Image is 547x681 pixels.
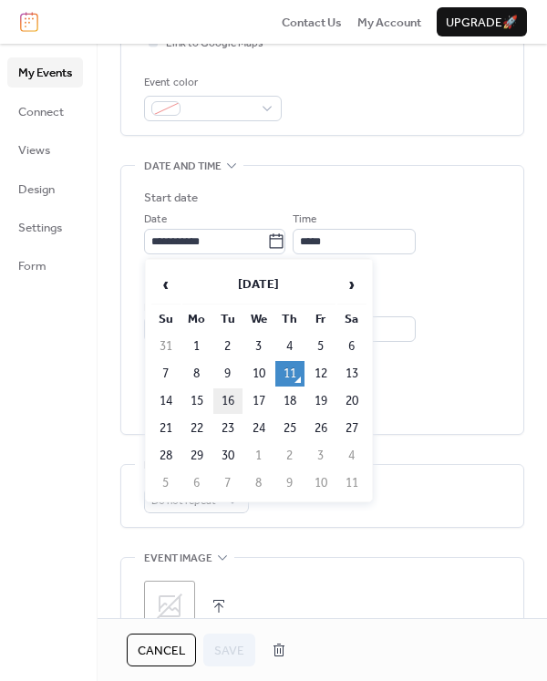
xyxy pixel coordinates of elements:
[182,470,212,496] td: 6
[337,306,366,332] th: Sa
[282,14,342,32] span: Contact Us
[357,13,421,31] a: My Account
[151,361,181,387] td: 7
[18,103,64,121] span: Connect
[182,388,212,414] td: 15
[144,189,198,207] div: Start date
[151,416,181,441] td: 21
[7,97,83,126] a: Connect
[182,361,212,387] td: 8
[144,211,167,229] span: Date
[244,334,273,359] td: 3
[357,14,421,32] span: My Account
[275,443,304,469] td: 2
[7,57,83,87] a: My Events
[7,135,83,164] a: Views
[20,12,38,32] img: logo
[182,416,212,441] td: 22
[182,334,212,359] td: 1
[306,470,335,496] td: 10
[7,174,83,203] a: Design
[244,470,273,496] td: 8
[166,35,263,53] span: Link to Google Maps
[213,306,243,332] th: Tu
[144,581,195,632] div: ;
[275,470,304,496] td: 9
[446,14,518,32] span: Upgrade 🚀
[244,443,273,469] td: 1
[18,257,46,275] span: Form
[18,64,72,82] span: My Events
[337,470,366,496] td: 11
[182,443,212,469] td: 29
[337,443,366,469] td: 4
[437,7,527,36] button: Upgrade🚀
[306,443,335,469] td: 3
[213,416,243,441] td: 23
[244,416,273,441] td: 24
[337,416,366,441] td: 27
[275,388,304,414] td: 18
[7,212,83,242] a: Settings
[127,634,196,666] button: Cancel
[151,470,181,496] td: 5
[18,219,62,237] span: Settings
[337,388,366,414] td: 20
[293,211,316,229] span: Time
[306,361,335,387] td: 12
[213,334,243,359] td: 2
[306,416,335,441] td: 26
[338,266,366,303] span: ›
[151,443,181,469] td: 28
[306,334,335,359] td: 5
[144,158,222,176] span: Date and time
[337,334,366,359] td: 6
[275,361,304,387] td: 11
[213,470,243,496] td: 7
[213,361,243,387] td: 9
[244,388,273,414] td: 17
[144,550,212,568] span: Event image
[152,266,180,303] span: ‹
[7,251,83,280] a: Form
[275,334,304,359] td: 4
[213,443,243,469] td: 30
[182,265,335,304] th: [DATE]
[306,306,335,332] th: Fr
[244,306,273,332] th: We
[138,642,185,660] span: Cancel
[337,361,366,387] td: 13
[244,361,273,387] td: 10
[213,388,243,414] td: 16
[151,334,181,359] td: 31
[306,388,335,414] td: 19
[18,141,50,160] span: Views
[18,181,55,199] span: Design
[182,306,212,332] th: Mo
[275,306,304,332] th: Th
[275,416,304,441] td: 25
[151,388,181,414] td: 14
[151,306,181,332] th: Su
[144,74,278,92] div: Event color
[282,13,342,31] a: Contact Us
